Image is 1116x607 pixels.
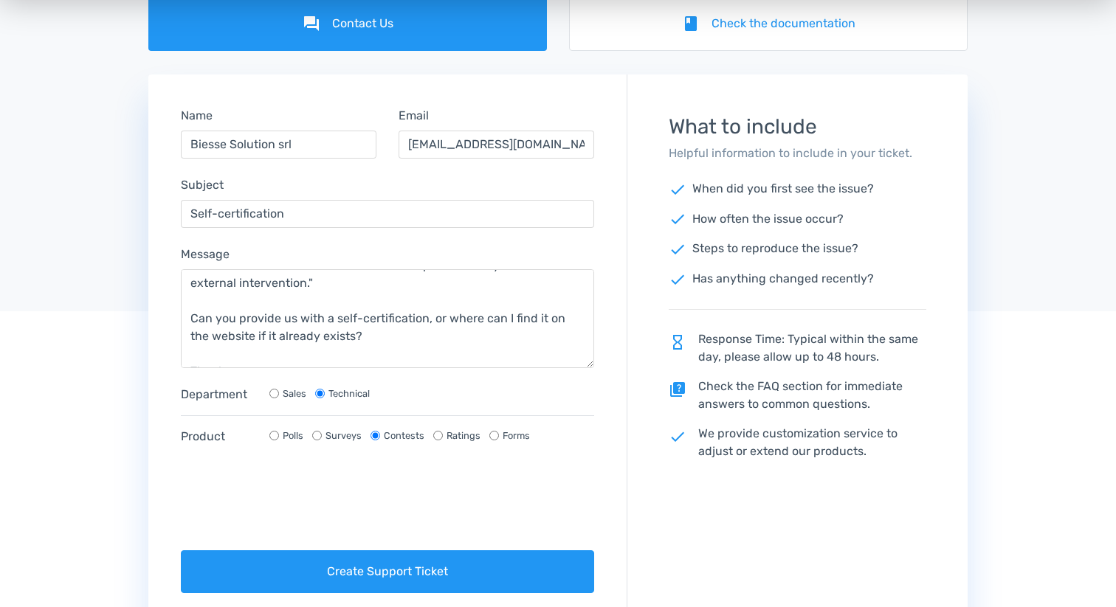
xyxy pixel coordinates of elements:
p: Check the FAQ section for immediate answers to common questions. [669,378,927,413]
input: Subject... [181,200,594,228]
label: Email [399,107,429,125]
p: Response Time: Typical within the same day, please allow up to 48 hours. [669,330,927,366]
p: Steps to reproduce the issue? [669,240,927,258]
label: Polls [283,429,303,443]
label: Product [181,428,255,445]
span: check [669,181,686,198]
span: quiz [669,381,686,398]
label: Forms [503,429,530,443]
label: Subject [181,176,224,194]
p: Has anything changed recently? [669,270,927,288]
label: Department [181,386,255,403]
label: Ratings [447,429,480,443]
label: Message [181,246,230,263]
label: Contests [384,429,424,443]
label: Sales [283,386,306,400]
span: check [669,428,686,445]
p: Helpful information to include in your ticket. [669,145,927,162]
p: When did you first see the issue? [669,180,927,198]
button: Create Support Ticket [181,550,594,593]
h3: What to include [669,116,927,139]
span: check [669,240,686,258]
p: We provide customization service to adjust or extend our products. [669,425,927,460]
i: book [682,15,700,32]
span: check [669,210,686,228]
i: forum [303,15,320,32]
label: Technical [328,386,370,400]
input: Email... [399,131,594,159]
label: Name [181,107,213,125]
span: hourglass_empty [669,333,686,351]
iframe: reCAPTCHA [181,475,405,533]
input: Name... [181,131,376,159]
label: Surveys [325,429,362,443]
p: How often the issue occur? [669,210,927,229]
span: check [669,271,686,288]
